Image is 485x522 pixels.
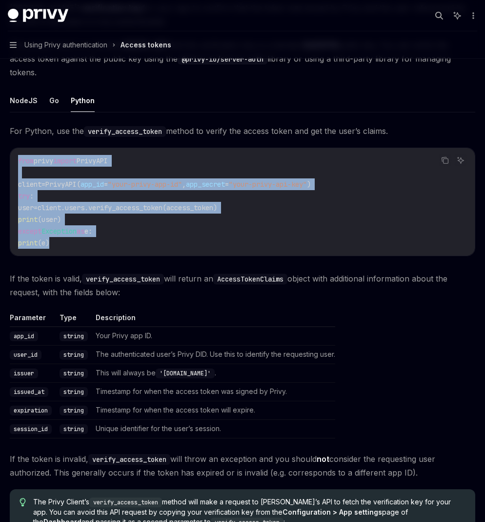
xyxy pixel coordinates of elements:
img: dark logo [8,9,68,22]
span: = [34,203,38,212]
button: NodeJS [10,89,38,112]
th: Type [56,313,92,327]
code: verify_access_token [84,126,166,137]
td: This will always be . [92,364,335,382]
span: ) [307,180,311,189]
code: string [60,369,88,378]
div: Access tokens [121,39,171,51]
span: If the token is invalid, will throw an exception and you should consider the requesting user auth... [10,452,475,479]
span: try [18,192,30,200]
td: Timestamp for when the access token was signed by Privy. [92,382,335,401]
code: string [60,424,88,434]
span: app_id [81,180,104,189]
span: (user) [38,215,61,224]
span: For Python, use the method to verify the access token and get the user’s claims. [10,124,475,138]
span: = [41,180,45,189]
code: string [60,350,88,360]
code: verify_access_token [89,498,162,507]
th: Description [92,313,335,327]
strong: Configuration > App settings [283,508,382,516]
code: user_id [10,350,41,360]
code: app_id [10,331,38,341]
code: '[DOMAIN_NAME]' [156,369,215,378]
span: Using Privy authentication [24,39,107,51]
span: e: [84,227,92,236]
span: as [77,227,84,236]
span: PrivyAPI [77,156,108,165]
span: client.users.verify_access_token(access_token) [38,203,217,212]
span: Exception [41,227,77,236]
span: If the token is valid, will return an object with additional information about the request, with ... [10,272,475,299]
span: : [30,192,34,200]
span: PrivyAPI( [45,180,81,189]
span: except [18,227,41,236]
span: print [18,215,38,224]
span: client [18,180,41,189]
button: Ask AI [454,154,467,167]
span: import [53,156,77,165]
th: Parameter [10,313,56,327]
code: expiration [10,406,52,415]
code: session_id [10,424,52,434]
span: privy [34,156,53,165]
code: string [60,331,88,341]
span: "your-privy-app-id" [108,180,182,189]
code: string [60,406,88,415]
button: Go [49,89,59,112]
button: Copy the contents from the code block [439,154,451,167]
code: verify_access_token [82,274,164,284]
span: (e) [38,239,49,247]
span: app_secret [186,180,225,189]
td: Unique identifier for the user’s session. [92,419,335,438]
span: "your-privy-api-key" [229,180,307,189]
button: Python [71,89,95,112]
span: = [104,180,108,189]
span: , [182,180,186,189]
code: issuer [10,369,38,378]
code: verify_access_token [88,454,170,465]
code: string [60,387,88,397]
code: issued_at [10,387,48,397]
svg: Tip [20,498,26,507]
span: user [18,203,34,212]
code: AccessTokenClaims [213,274,287,284]
td: The authenticated user’s Privy DID. Use this to identify the requesting user. [92,345,335,364]
span: from [18,156,34,165]
strong: not [317,454,329,464]
span: print [18,239,38,247]
td: Timestamp for when the access token will expire. [92,401,335,419]
button: More actions [467,9,477,22]
td: Your Privy app ID. [92,326,335,345]
code: @privy-io/server-auth [178,54,267,65]
span: = [225,180,229,189]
